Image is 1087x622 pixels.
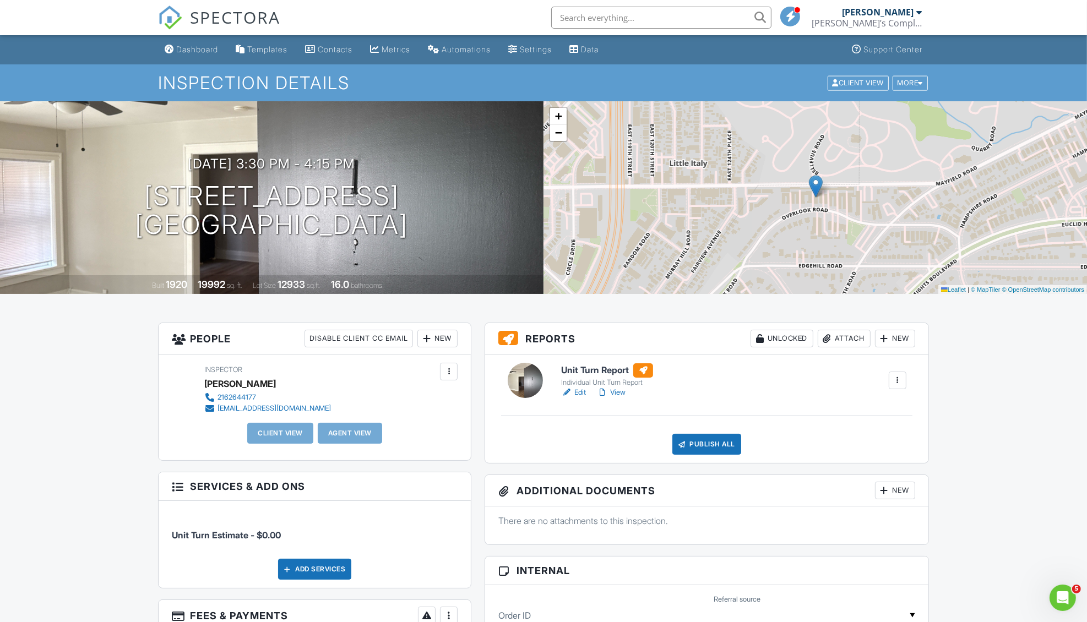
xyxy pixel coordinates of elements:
[485,556,928,585] h3: Internal
[382,45,410,54] div: Metrics
[812,18,922,29] div: Tom’s Complete Construction
[278,559,351,580] div: Add Services
[159,472,471,501] h3: Services & Add ons
[581,45,599,54] div: Data
[875,482,915,499] div: New
[520,45,552,54] div: Settings
[204,403,331,414] a: [EMAIL_ADDRESS][DOMAIN_NAME]
[551,7,771,29] input: Search everything...
[672,434,741,455] div: Publish All
[561,363,653,378] h6: Unit Turn Report
[1002,286,1084,293] a: © OpenStreetMap contributors
[417,330,458,347] div: New
[941,286,966,293] a: Leaflet
[442,45,491,54] div: Automations
[158,6,182,30] img: The Best Home Inspection Software - Spectora
[971,286,1001,293] a: © MapTiler
[247,45,287,54] div: Templates
[231,40,292,60] a: Templates
[847,40,927,60] a: Support Center
[172,509,458,550] li: Service: Unit Turn Estimate
[555,109,562,123] span: +
[498,609,531,621] label: Order ID
[366,40,415,60] a: Metrics
[485,475,928,506] h3: Additional Documents
[714,594,760,604] label: Referral source
[153,281,165,290] span: Built
[188,156,356,171] h3: [DATE] 3:30 pm - 4:15 pm
[227,281,243,290] span: sq. ft.
[278,279,306,290] div: 12933
[561,378,653,387] div: Individual Unit Turn Report
[190,6,280,29] span: SPECTORA
[863,45,922,54] div: Support Center
[485,323,928,354] h3: Reports
[875,330,915,347] div: New
[827,78,892,86] a: Client View
[158,15,280,38] a: SPECTORA
[253,281,276,290] span: Lot Size
[828,75,889,90] div: Client View
[135,182,409,240] h1: [STREET_ADDRESS] [GEOGRAPHIC_DATA]
[561,387,586,398] a: Edit
[318,45,352,54] div: Contacts
[159,323,471,354] h3: People
[166,279,188,290] div: 1920
[565,40,603,60] a: Data
[198,279,226,290] div: 19992
[842,7,914,18] div: [PERSON_NAME]
[158,73,929,92] h1: Inspection Details
[204,375,276,392] div: [PERSON_NAME]
[893,75,928,90] div: More
[550,124,567,141] a: Zoom out
[968,286,969,293] span: |
[504,40,556,60] a: Settings
[751,330,813,347] div: Unlocked
[307,281,321,290] span: sq.ft.
[1072,585,1081,593] span: 5
[555,126,562,139] span: −
[597,387,626,398] a: View
[498,515,915,527] p: There are no attachments to this inspection.
[204,392,331,403] a: 2162644177
[809,175,823,198] img: Marker
[160,40,222,60] a: Dashboard
[301,40,357,60] a: Contacts
[331,279,350,290] div: 16.0
[204,365,242,374] span: Inspector
[305,330,413,347] div: Disable Client CC Email
[172,530,281,541] span: Unit Turn Estimate - $0.00
[218,404,331,413] div: [EMAIL_ADDRESS][DOMAIN_NAME]
[351,281,383,290] span: bathrooms
[176,45,218,54] div: Dashboard
[1050,585,1076,611] iframe: Intercom live chat
[550,108,567,124] a: Zoom in
[423,40,495,60] a: Automations (Basic)
[218,393,256,402] div: 2162644177
[818,330,871,347] div: Attach
[561,363,653,388] a: Unit Turn Report Individual Unit Turn Report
